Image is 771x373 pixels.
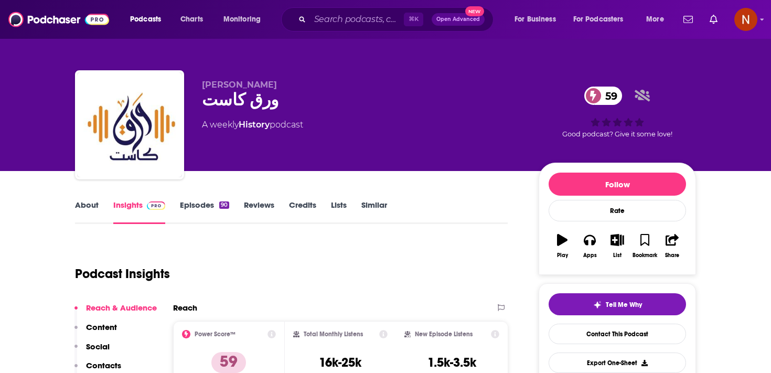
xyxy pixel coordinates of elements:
div: List [613,252,622,259]
img: tell me why sparkle [593,301,602,309]
button: Show profile menu [734,8,757,31]
a: Show notifications dropdown [705,10,722,28]
a: InsightsPodchaser Pro [113,200,165,224]
span: ⌘ K [404,13,423,26]
button: Social [74,342,110,361]
span: Good podcast? Give it some love! [562,130,672,138]
span: More [646,12,664,27]
input: Search podcasts, credits, & more... [310,11,404,28]
span: Charts [180,12,203,27]
div: Search podcasts, credits, & more... [291,7,504,31]
p: Content [86,322,117,332]
button: Play [549,227,576,265]
a: About [75,200,99,224]
div: Apps [583,252,597,259]
div: Share [665,252,679,259]
button: Open AdvancedNew [432,13,485,26]
button: Follow [549,173,686,196]
a: Credits [289,200,316,224]
div: 59Good podcast? Give it some love! [539,80,696,145]
a: Contact This Podcast [549,324,686,344]
span: New [465,6,484,16]
p: Reach & Audience [86,303,157,313]
img: Podchaser - Follow, Share and Rate Podcasts [8,9,109,29]
img: ورق كاست [77,72,182,177]
h2: Total Monthly Listens [304,331,363,338]
button: open menu [507,11,569,28]
h2: Power Score™ [195,331,235,338]
span: 59 [595,87,623,105]
img: User Profile [734,8,757,31]
h3: 1.5k-3.5k [427,355,476,370]
button: open menu [566,11,639,28]
button: open menu [123,11,175,28]
span: For Podcasters [573,12,624,27]
h2: New Episode Listens [415,331,473,338]
a: 59 [584,87,623,105]
div: Bookmark [633,252,657,259]
p: 59 [211,352,246,373]
p: Contacts [86,360,121,370]
a: Reviews [244,200,274,224]
button: Reach & Audience [74,303,157,322]
a: Episodes90 [180,200,229,224]
button: Export One-Sheet [549,353,686,373]
span: Monitoring [223,12,261,27]
span: Tell Me Why [606,301,642,309]
div: Rate [549,200,686,221]
p: Social [86,342,110,351]
span: Podcasts [130,12,161,27]
h3: 16k-25k [319,355,361,370]
h2: Reach [173,303,197,313]
div: 90 [219,201,229,209]
button: Bookmark [631,227,658,265]
button: open menu [216,11,274,28]
button: Apps [576,227,603,265]
button: open menu [639,11,677,28]
a: History [239,120,270,130]
span: Open Advanced [436,17,480,22]
div: A weekly podcast [202,119,303,131]
span: Logged in as AdelNBM [734,8,757,31]
button: Share [659,227,686,265]
span: [PERSON_NAME] [202,80,277,90]
h1: Podcast Insights [75,266,170,282]
button: List [604,227,631,265]
a: Similar [361,200,387,224]
div: Play [557,252,568,259]
img: Podchaser Pro [147,201,165,210]
a: Lists [331,200,347,224]
span: For Business [515,12,556,27]
a: Charts [174,11,209,28]
button: tell me why sparkleTell Me Why [549,293,686,315]
a: Show notifications dropdown [679,10,697,28]
button: Content [74,322,117,342]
